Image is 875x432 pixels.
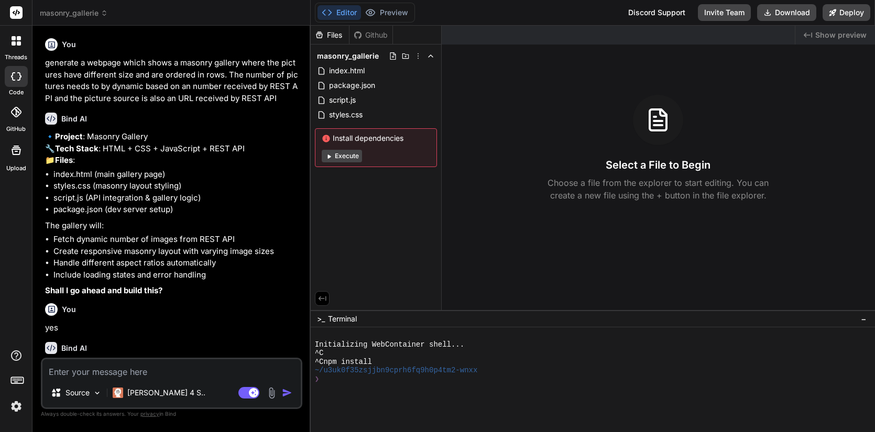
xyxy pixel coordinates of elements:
[53,180,300,192] li: styles.css (masonry layout styling)
[6,164,26,173] label: Upload
[53,234,300,246] li: Fetch dynamic number of images from REST API
[315,340,465,349] span: Initializing WebContainer shell...
[40,8,108,18] span: masonry_gallerie
[823,4,870,21] button: Deploy
[861,314,867,324] span: −
[318,5,361,20] button: Editor
[45,131,300,167] p: 🔹 : Masonry Gallery 🔧 : HTML + CSS + JavaScript + REST API 📁 :
[140,411,159,417] span: privacy
[53,246,300,258] li: Create responsive masonry layout with varying image sizes
[113,387,123,398] img: Claude 4 Sonnet
[315,358,372,367] span: ^Cnpm install
[328,79,376,92] span: package.json
[322,133,430,143] span: Install dependencies
[45,220,300,232] p: The gallery will:
[53,269,300,281] li: Include loading states and error handling
[41,409,302,419] p: Always double-check its answers. Your in Bind
[55,155,73,165] strong: Files
[53,204,300,216] li: package.json (dev server setup)
[53,169,300,181] li: index.html (main gallery page)
[328,108,364,121] span: styles.css
[65,387,90,398] p: Source
[315,375,319,384] span: ❯
[315,349,324,358] span: ^C
[328,94,357,106] span: script.js
[55,143,99,153] strong: Tech Stack
[45,322,300,334] p: yes
[61,114,87,124] h6: Bind AI
[282,387,292,398] img: icon
[53,257,300,269] li: Handle different aspect ratios automatically
[62,39,76,50] h6: You
[62,304,76,315] h6: You
[606,158,710,172] h3: Select a File to Begin
[361,5,412,20] button: Preview
[315,366,478,375] span: ~/u3uk0f35zsjjbn9cprh6fq9h0p4tm2-wnxx
[317,51,379,61] span: masonry_gallerie
[328,314,357,324] span: Terminal
[311,30,349,40] div: Files
[7,397,25,415] img: settings
[815,30,867,40] span: Show preview
[322,150,362,162] button: Execute
[328,64,366,77] span: index.html
[5,53,27,62] label: threads
[127,387,205,398] p: [PERSON_NAME] 4 S..
[317,314,325,324] span: >_
[698,4,751,21] button: Invite Team
[757,4,816,21] button: Download
[266,387,278,399] img: attachment
[45,285,162,295] strong: Shall I go ahead and build this?
[859,311,869,327] button: −
[93,389,102,397] img: Pick Models
[9,88,24,97] label: code
[622,4,692,21] div: Discord Support
[55,131,83,141] strong: Project
[6,125,26,134] label: GitHub
[45,57,300,104] p: generate a webpage which shows a masonry gallery where the pictures have different size and are o...
[61,343,87,353] h6: Bind AI
[53,192,300,204] li: script.js (API integration & gallery logic)
[349,30,392,40] div: Github
[541,176,775,202] p: Choose a file from the explorer to start editing. You can create a new file using the + button in...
